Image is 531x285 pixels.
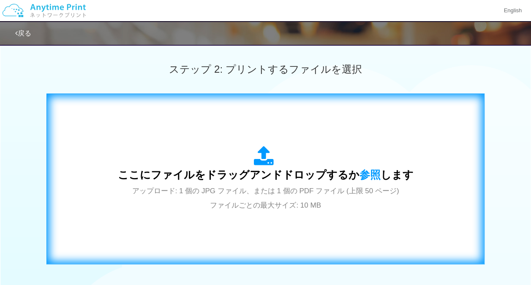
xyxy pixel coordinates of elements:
a: 戻る [15,30,31,37]
span: 参照 [359,169,381,181]
span: アップロード: 1 個の JPG ファイル、または 1 個の PDF ファイル (上限 50 ページ) ファイルごとの最大サイズ: 10 MB [132,187,399,209]
span: ここにファイルをドラッグアンドドロップするか します [118,169,414,181]
span: ステップ 2: プリントするファイルを選択 [169,63,362,75]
